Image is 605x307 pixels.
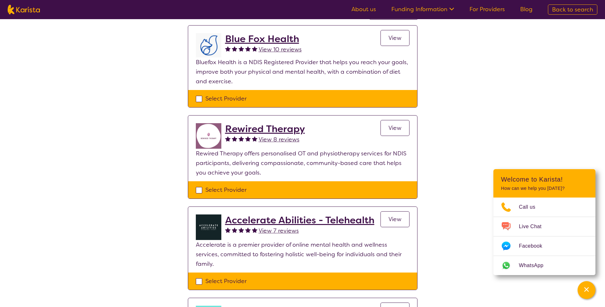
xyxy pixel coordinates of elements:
img: fullstar [225,46,231,51]
span: View 7 reviews [259,227,299,235]
img: fullstar [232,136,237,141]
img: fullstar [232,227,237,233]
span: Facebook [519,241,550,251]
img: byb1jkvtmcu0ftjdkjvo.png [196,214,221,240]
img: fullstar [252,136,257,141]
h2: Welcome to Karista! [501,176,588,183]
img: lyehhyr6avbivpacwqcf.png [196,33,221,57]
img: jovdti8ilrgkpezhq0s9.png [196,123,221,149]
ul: Choose channel [493,198,595,275]
p: Accelerate is a premier provider of online mental health and wellness services, committed to fost... [196,240,409,269]
img: fullstar [232,46,237,51]
a: Blue Fox Health [225,33,302,45]
a: Accelerate Abilities - Telehealth [225,214,374,226]
img: fullstar [225,227,231,233]
a: View 10 reviews [259,45,302,54]
a: About us [351,5,376,13]
button: Channel Menu [578,281,595,299]
img: fullstar [245,227,251,233]
a: Rewired Therapy [225,123,305,135]
a: View [380,120,409,136]
img: fullstar [252,46,257,51]
span: Live Chat [519,222,549,231]
img: fullstar [252,227,257,233]
a: Back to search [548,4,597,15]
span: View [388,124,402,132]
span: View [388,34,402,42]
img: fullstar [239,227,244,233]
img: fullstar [245,136,251,141]
img: Karista logo [8,5,40,14]
img: fullstar [239,136,244,141]
span: View 10 reviews [259,46,302,53]
a: View 7 reviews [259,226,299,236]
a: For Providers [469,5,505,13]
p: Rewired Therapy offers personalised OT and physiotherapy services for NDIS participants, deliveri... [196,149,409,177]
img: fullstar [245,46,251,51]
span: WhatsApp [519,261,551,270]
span: Call us [519,202,543,212]
img: fullstar [239,46,244,51]
span: Back to search [552,6,593,13]
span: View 8 reviews [259,136,299,143]
a: Blog [520,5,533,13]
img: fullstar [225,136,231,141]
a: View 8 reviews [259,135,299,144]
span: View [388,215,402,223]
div: Channel Menu [493,169,595,275]
p: How can we help you [DATE]? [501,186,588,191]
a: View [380,211,409,227]
p: Bluefox Health is a NDIS Registered Provider that helps you reach your goals, improve both your p... [196,57,409,86]
a: View [380,30,409,46]
a: Funding Information [391,5,454,13]
a: Web link opens in a new tab. [493,256,595,275]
